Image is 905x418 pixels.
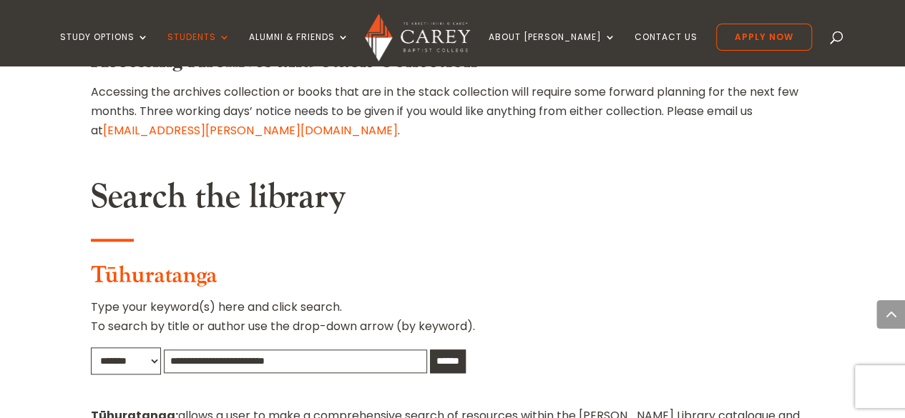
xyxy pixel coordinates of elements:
[91,82,815,141] p: Accessing the archives collection or books that are in the stack collection will require some for...
[249,32,349,66] a: Alumni & Friends
[103,122,398,139] a: [EMAIL_ADDRESS][PERSON_NAME][DOMAIN_NAME]
[60,32,149,66] a: Study Options
[167,32,230,66] a: Students
[716,24,812,51] a: Apply Now
[365,14,470,61] img: Carey Baptist College
[91,297,815,347] p: Type your keyword(s) here and click search. To search by title or author use the drop-down arrow ...
[91,176,815,225] h2: Search the library
[635,32,698,66] a: Contact Us
[489,32,616,66] a: About [PERSON_NAME]
[91,262,815,297] h3: Tūhuratanga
